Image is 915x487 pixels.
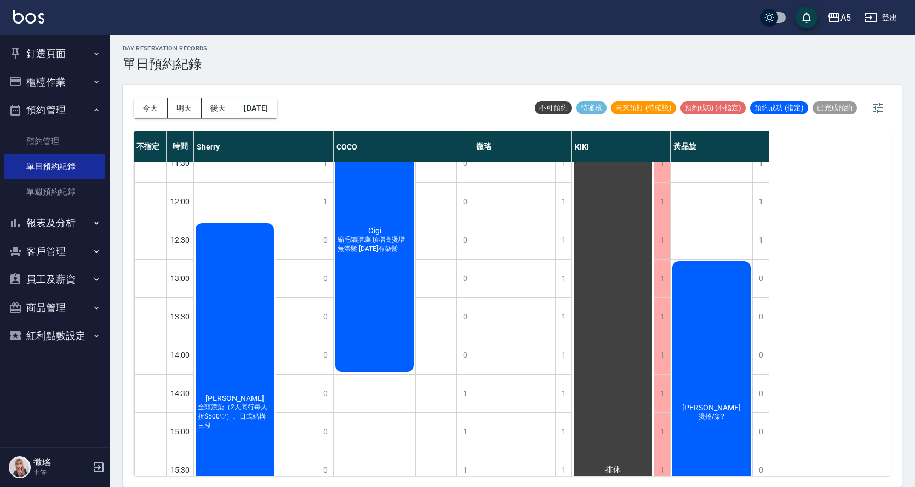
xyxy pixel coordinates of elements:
span: Gigi [366,226,384,235]
div: KiKi [572,131,671,162]
h2: day Reservation records [123,45,208,52]
div: 0 [456,298,473,336]
div: 0 [752,298,769,336]
div: 0 [752,260,769,297]
div: 1 [317,145,333,182]
div: 0 [456,145,473,182]
button: 釘選頁面 [4,39,105,68]
div: 1 [752,183,769,221]
button: A5 [823,7,855,29]
div: 15:00 [167,412,194,451]
span: 全頭漂染（2人同行每人折$500♡）、日式結構三段 [196,403,274,431]
img: Person [9,456,31,478]
div: 1 [654,183,670,221]
div: COCO [334,131,473,162]
div: 1 [555,145,571,182]
button: save [796,7,817,28]
div: 時間 [167,131,194,162]
div: 12:00 [167,182,194,221]
h5: 微瑤 [33,457,89,468]
span: 未來預訂 (待確認) [611,103,676,113]
div: 0 [752,413,769,451]
div: 0 [317,336,333,374]
button: 報表及分析 [4,209,105,237]
span: [PERSON_NAME] [680,403,743,412]
div: 0 [752,375,769,412]
span: [PERSON_NAME] [203,394,266,403]
div: 1 [654,260,670,297]
div: 1 [752,145,769,182]
button: 櫃檯作業 [4,68,105,96]
span: 不可預約 [535,103,572,113]
div: 0 [317,413,333,451]
div: 0 [317,375,333,412]
div: 1 [555,375,571,412]
div: 1 [456,413,473,451]
div: 0 [317,260,333,297]
div: 1 [654,145,670,182]
span: 縮毛矯贈.顱頂增高燙增 無漂髮 [DATE]有染髮 [335,235,414,254]
button: 明天 [168,98,202,118]
button: 客戶管理 [4,237,105,266]
div: 0 [456,183,473,221]
button: 紅利點數設定 [4,322,105,350]
div: 0 [456,221,473,259]
div: 14:00 [167,336,194,374]
div: 1 [456,375,473,412]
span: 已完成預約 [813,103,857,113]
button: 登出 [860,8,902,28]
div: 0 [752,336,769,374]
div: 0 [317,298,333,336]
a: 預約管理 [4,129,105,154]
span: 預約成功 (指定) [750,103,808,113]
button: 今天 [134,98,168,118]
div: 0 [317,221,333,259]
div: 黃品旋 [671,131,769,162]
div: 1 [555,336,571,374]
div: 1 [654,221,670,259]
div: 1 [555,260,571,297]
h3: 單日預約紀錄 [123,56,208,72]
div: 0 [456,260,473,297]
div: 1 [654,336,670,374]
span: 預約成功 (不指定) [680,103,746,113]
a: 單日預約紀錄 [4,154,105,179]
div: 1 [317,183,333,221]
div: 1 [555,183,571,221]
p: 主管 [33,468,89,478]
div: 13:00 [167,259,194,297]
div: 1 [752,221,769,259]
div: 12:30 [167,221,194,259]
button: 商品管理 [4,294,105,322]
span: 待審核 [576,103,607,113]
span: 排休 [603,465,623,475]
div: 1 [555,413,571,451]
div: 1 [654,413,670,451]
div: 11:30 [167,144,194,182]
div: 1 [654,375,670,412]
a: 單週預約紀錄 [4,179,105,204]
div: A5 [840,11,851,25]
div: 0 [456,336,473,374]
button: [DATE] [235,98,277,118]
div: 微瑤 [473,131,572,162]
div: 1 [555,221,571,259]
div: 13:30 [167,297,194,336]
div: 不指定 [134,131,167,162]
button: 後天 [202,98,236,118]
span: 燙捲/染? [696,412,727,421]
div: 14:30 [167,374,194,412]
button: 預約管理 [4,96,105,124]
div: 1 [654,298,670,336]
img: Logo [13,10,44,24]
div: 1 [555,298,571,336]
button: 員工及薪資 [4,265,105,294]
div: Sherry [194,131,334,162]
